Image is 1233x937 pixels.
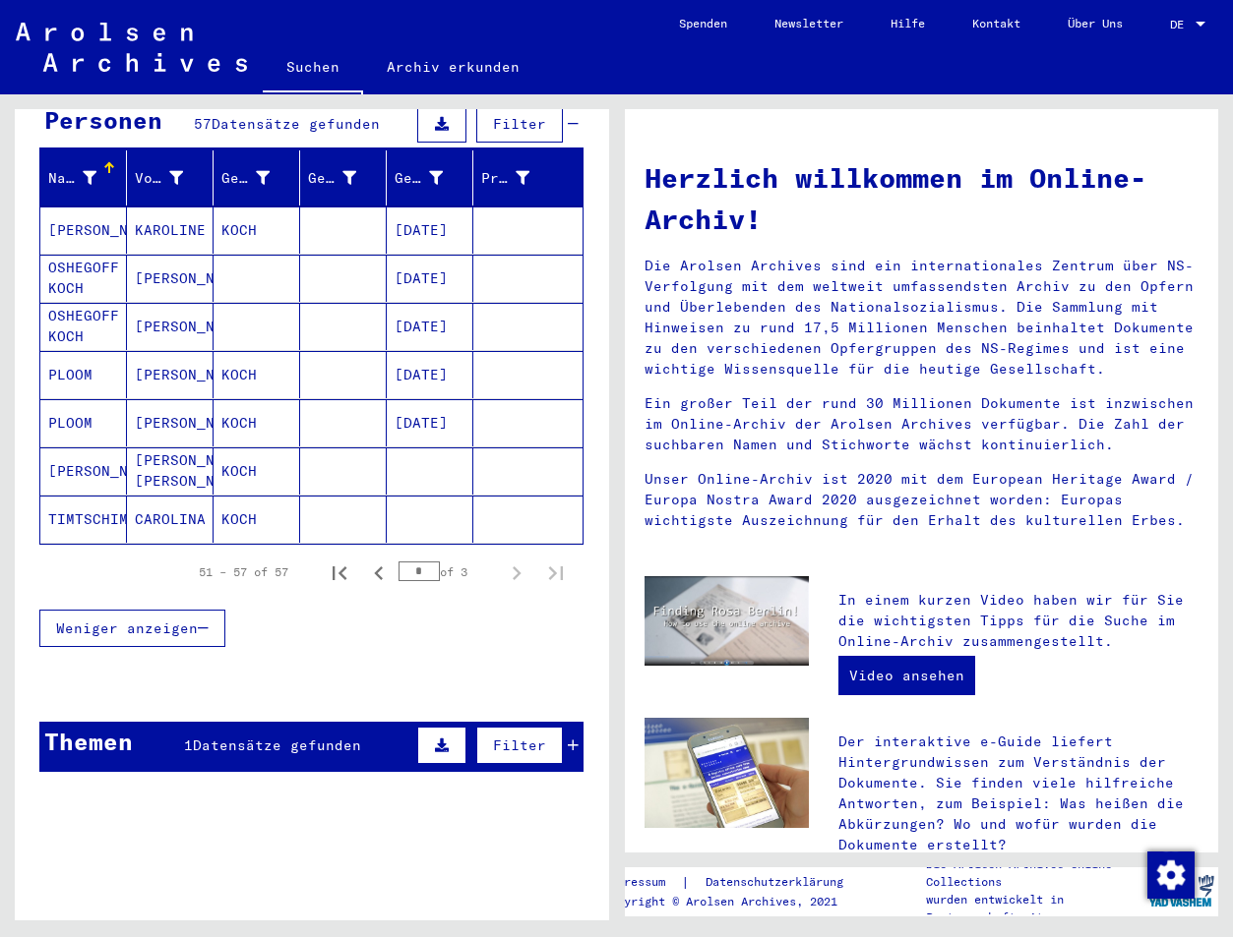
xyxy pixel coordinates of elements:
span: Weniger anzeigen [56,619,198,637]
span: 57 [194,115,212,133]
div: Geburt‏ [308,168,356,189]
mat-cell: KOCH [214,496,300,543]
mat-cell: KOCH [214,447,300,495]
p: Ein großer Teil der rund 30 Millionen Dokumente ist inzwischen im Online-Archiv der Arolsen Archi... [645,393,1200,455]
div: Prisoner # [481,162,559,194]
div: Nachname [48,168,96,189]
button: Previous page [359,553,399,592]
p: In einem kurzen Video haben wir für Sie die wichtigsten Tipps für die Suche im Online-Archiv zusa... [838,590,1199,652]
img: eguide.jpg [645,718,810,828]
mat-header-cell: Nachname [40,150,127,205]
button: Filter [476,105,563,143]
h1: Herzlich willkommen im Online-Archiv! [645,157,1200,240]
img: video.jpg [645,576,810,666]
a: Impressum [603,872,681,893]
img: Zustimmung ändern [1147,851,1195,899]
div: Geburtsdatum [395,162,472,194]
button: Next page [497,553,536,592]
button: Last page [536,553,576,592]
mat-header-cell: Vorname [127,150,214,205]
mat-cell: CAROLINA [127,496,214,543]
div: Geburtsname [221,168,270,189]
mat-cell: [PERSON_NAME] [127,351,214,398]
mat-cell: OSHEGOFF KOCH [40,255,127,302]
span: 1 [184,736,193,754]
mat-cell: OSHEGOFF KOCH [40,303,127,350]
mat-cell: KAROLINE [127,206,214,254]
mat-cell: [PERSON_NAME] [127,255,214,302]
p: Der interaktive e-Guide liefert Hintergrundwissen zum Verständnis der Dokumente. Sie finden viele... [838,732,1199,855]
mat-cell: [PERSON_NAME] [PERSON_NAME] [127,447,214,495]
span: Datensätze gefunden [193,736,361,754]
mat-cell: TIMTSCHIMTSCHIM [40,496,127,543]
div: Geburt‏ [308,162,386,194]
div: of 3 [399,562,497,581]
mat-cell: [DATE] [387,206,473,254]
mat-header-cell: Prisoner # [473,150,583,205]
div: Prisoner # [481,168,529,189]
mat-cell: [PERSON_NAME] [40,447,127,495]
mat-cell: [PERSON_NAME] [40,206,127,254]
img: yv_logo.png [1144,866,1218,915]
mat-cell: [DATE] [387,255,473,302]
div: 51 – 57 of 57 [199,563,288,581]
mat-header-cell: Geburt‏ [300,150,387,205]
p: Die Arolsen Archives sind ein internationales Zentrum über NS-Verfolgung mit dem weltweit umfasse... [645,256,1200,380]
span: Datensätze gefunden [212,115,380,133]
mat-cell: [PERSON_NAME] [127,303,214,350]
a: Suchen [263,43,363,94]
mat-cell: KOCH [214,351,300,398]
span: DE [1170,18,1192,31]
mat-cell: [DATE] [387,303,473,350]
div: Themen [44,724,133,759]
div: Vorname [135,162,213,194]
div: Geburtsname [221,162,299,194]
div: Nachname [48,162,126,194]
button: First page [320,553,359,592]
mat-header-cell: Geburtsdatum [387,150,473,205]
a: Video ansehen [838,656,975,695]
mat-header-cell: Geburtsname [214,150,300,205]
mat-cell: [DATE] [387,351,473,398]
a: Archiv erkunden [363,43,543,90]
a: Datenschutzerklärung [690,872,867,893]
div: Vorname [135,168,183,189]
button: Filter [476,727,563,764]
mat-cell: PLOOM [40,399,127,446]
p: Die Arolsen Archives Online-Collections [926,855,1143,891]
div: | [603,872,867,893]
span: Filter [493,736,546,754]
mat-cell: [PERSON_NAME] [127,399,214,446]
div: Personen [44,102,162,138]
button: Weniger anzeigen [39,610,225,647]
img: Arolsen_neg.svg [16,23,247,72]
span: Filter [493,115,546,133]
div: Geburtsdatum [395,168,443,189]
mat-cell: KOCH [214,399,300,446]
mat-cell: PLOOM [40,351,127,398]
p: Unser Online-Archiv ist 2020 mit dem European Heritage Award / Europa Nostra Award 2020 ausgezeic... [645,469,1200,531]
mat-cell: [DATE] [387,399,473,446]
p: Copyright © Arolsen Archives, 2021 [603,893,867,910]
p: wurden entwickelt in Partnerschaft mit [926,891,1143,926]
mat-cell: KOCH [214,206,300,254]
